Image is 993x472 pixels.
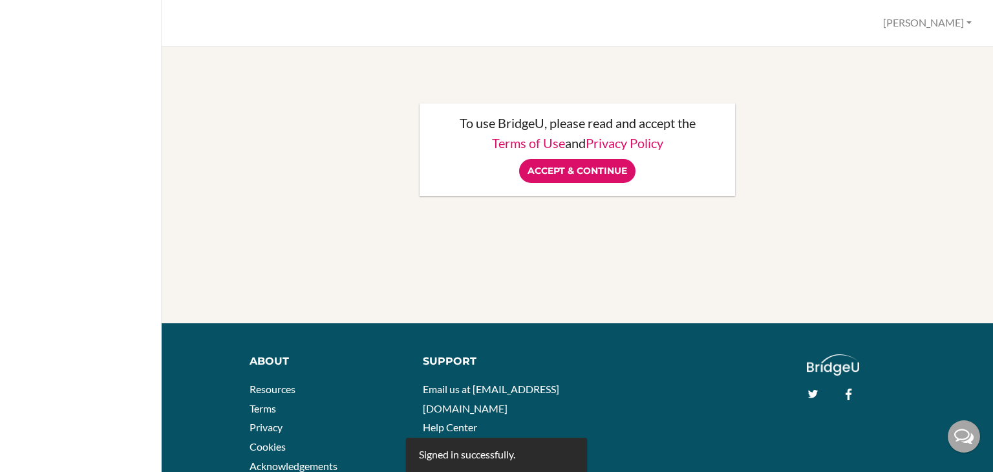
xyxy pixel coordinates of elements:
a: Terms [250,402,276,414]
div: About [250,354,404,369]
p: and [432,136,722,149]
input: Accept & Continue [519,159,635,183]
p: To use BridgeU, please read and accept the [432,116,722,129]
button: [PERSON_NAME] [877,11,977,35]
a: Email us at [EMAIL_ADDRESS][DOMAIN_NAME] [423,383,559,414]
a: Privacy [250,421,283,433]
div: Signed in successfully. [419,447,515,462]
a: Resources [250,383,295,395]
div: Support [423,354,567,369]
a: Terms of Use [492,135,565,151]
a: Help Center [423,421,477,433]
a: Privacy Policy [586,135,663,151]
img: logo_white@2x-f4f0deed5e89b7ecb1c2cc34c3e3d731f90f0f143d5ea2071677605dd97b5244.png [807,354,859,376]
